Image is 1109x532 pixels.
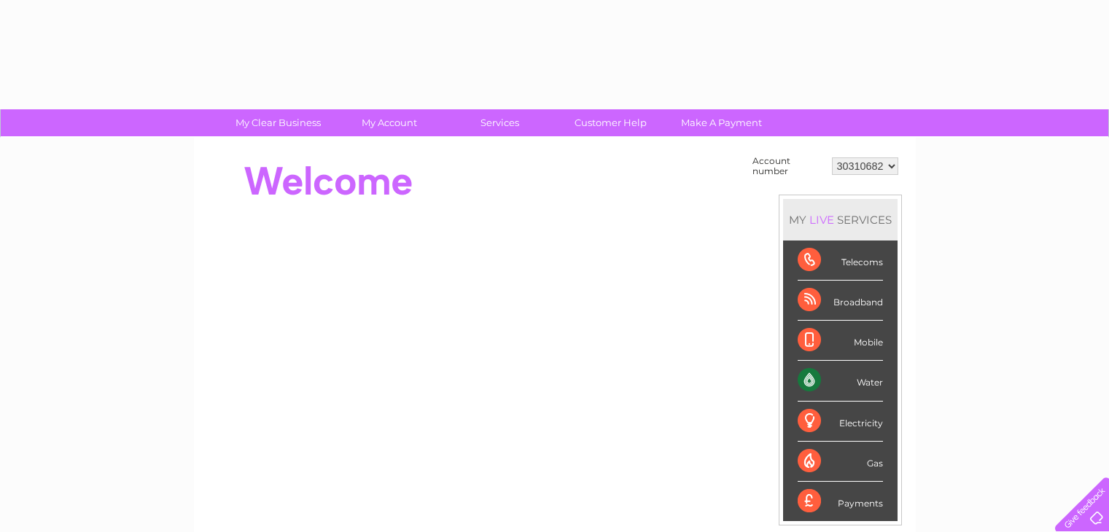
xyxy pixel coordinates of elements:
div: MY SERVICES [783,199,898,240]
div: Payments [798,482,883,521]
td: Account number [749,152,828,180]
div: Gas [798,442,883,482]
div: Broadband [798,281,883,321]
div: Telecoms [798,240,883,281]
div: Mobile [798,321,883,361]
a: Customer Help [550,109,671,136]
div: Water [798,361,883,401]
a: Make A Payment [661,109,782,136]
a: My Clear Business [218,109,338,136]
a: My Account [329,109,449,136]
div: LIVE [806,213,837,227]
div: Electricity [798,402,883,442]
a: Services [440,109,560,136]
